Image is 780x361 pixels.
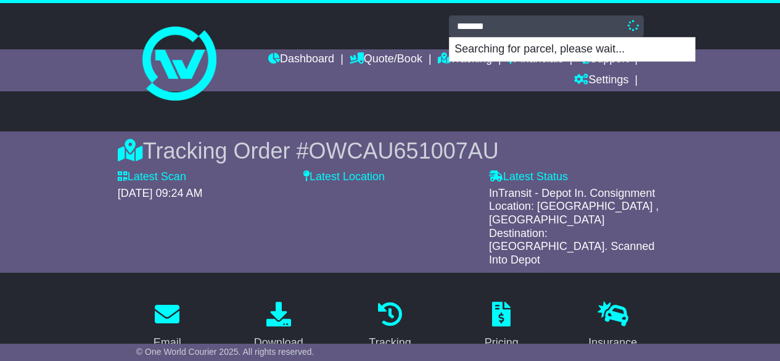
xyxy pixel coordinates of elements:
a: Settings [574,70,628,91]
div: Download [254,334,303,351]
div: Pricing [485,334,519,351]
a: Email [146,297,189,355]
div: Email [154,334,181,351]
label: Latest Location [303,170,385,184]
span: [DATE] 09:24 AM [118,187,203,199]
label: Latest Scan [118,170,186,184]
a: Quote/Book [350,49,422,70]
div: Tracking [369,334,411,351]
span: © One World Courier 2025. All rights reserved. [136,347,314,357]
span: InTransit - Depot In. Consignment Location: [GEOGRAPHIC_DATA] , [GEOGRAPHIC_DATA] Destination: [G... [489,187,659,266]
a: Download [246,297,311,355]
div: Tracking Order # [118,138,662,164]
label: Latest Status [489,170,568,184]
p: Searching for parcel, please wait... [450,38,695,61]
a: Insurance [580,297,645,355]
div: Insurance [588,334,637,351]
a: Tracking [361,297,419,355]
a: Pricing [477,297,527,355]
a: Dashboard [268,49,334,70]
a: Tracking [438,49,492,70]
span: OWCAU651007AU [309,138,499,164]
